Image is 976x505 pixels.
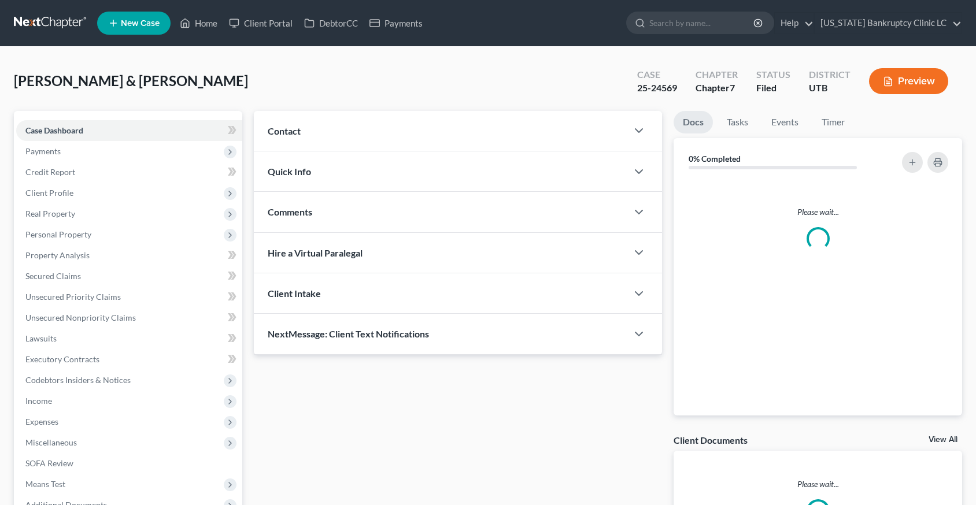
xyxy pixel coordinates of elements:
span: Miscellaneous [25,437,77,447]
a: Unsecured Priority Claims [16,287,242,307]
div: Chapter [696,68,738,81]
a: Secured Claims [16,266,242,287]
div: District [809,68,851,81]
a: Case Dashboard [16,120,242,141]
div: 25-24569 [637,81,677,95]
span: Payments [25,146,61,156]
a: Docs [674,111,713,133]
span: Unsecured Nonpriority Claims [25,313,136,322]
span: Property Analysis [25,250,90,260]
strong: 0% Completed [689,154,741,164]
a: Help [775,13,814,34]
span: Real Property [25,209,75,218]
span: Case Dashboard [25,125,83,135]
p: Please wait... [683,206,953,218]
a: View All [929,436,957,444]
span: Client Profile [25,188,73,198]
span: Expenses [25,417,58,426]
span: Client Intake [268,288,321,299]
a: [US_STATE] Bankruptcy Clinic LC [815,13,962,34]
a: Timer [812,111,854,133]
div: Filed [756,81,790,95]
span: Executory Contracts [25,354,99,364]
div: UTB [809,81,851,95]
span: SOFA Review [25,458,73,468]
a: DebtorCC [298,13,364,34]
div: Chapter [696,81,738,95]
button: Preview [869,68,948,94]
span: Codebtors Insiders & Notices [25,375,131,385]
span: NextMessage: Client Text Notifications [268,328,429,339]
span: Personal Property [25,229,91,239]
a: Events [762,111,808,133]
a: Home [174,13,223,34]
div: Status [756,68,790,81]
span: Secured Claims [25,271,81,281]
div: Case [637,68,677,81]
span: Means Test [25,479,65,489]
a: Property Analysis [16,245,242,266]
span: Contact [268,125,301,136]
div: Client Documents [674,434,748,446]
span: 7 [730,82,735,93]
a: Client Portal [223,13,298,34]
span: New Case [121,19,160,28]
span: Quick Info [268,166,311,177]
span: [PERSON_NAME] & [PERSON_NAME] [14,72,248,89]
a: SOFA Review [16,453,242,474]
a: Lawsuits [16,328,242,349]
a: Payments [364,13,428,34]
span: Hire a Virtual Paralegal [268,247,363,258]
span: Unsecured Priority Claims [25,292,121,302]
a: Credit Report [16,162,242,183]
span: Income [25,396,52,406]
span: Credit Report [25,167,75,177]
a: Unsecured Nonpriority Claims [16,307,242,328]
span: Comments [268,206,312,217]
p: Please wait... [674,478,962,490]
a: Executory Contracts [16,349,242,370]
a: Tasks [718,111,757,133]
input: Search by name... [649,12,755,34]
span: Lawsuits [25,333,57,343]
